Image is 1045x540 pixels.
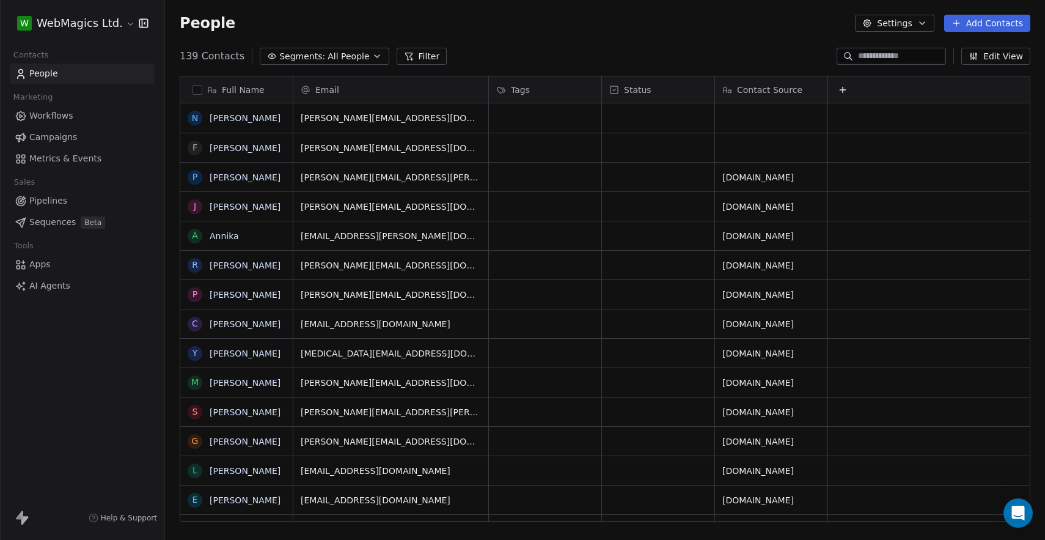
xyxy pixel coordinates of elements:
div: Full Name [180,76,293,103]
span: [DOMAIN_NAME] [722,494,820,506]
div: Y [193,347,198,360]
span: [PERSON_NAME][EMAIL_ADDRESS][DOMAIN_NAME] [301,259,481,272]
div: L [193,464,197,477]
a: [PERSON_NAME] [210,261,280,270]
a: [PERSON_NAME] [210,407,280,417]
span: Beta [81,216,105,229]
span: Contact Source [737,84,802,96]
div: Status [602,76,714,103]
span: [DOMAIN_NAME] [722,289,820,301]
span: [EMAIL_ADDRESS][DOMAIN_NAME] [301,465,481,477]
div: G [192,435,199,448]
a: [PERSON_NAME] [210,466,280,476]
button: Filter [397,48,447,65]
a: [PERSON_NAME] [210,143,280,153]
span: [EMAIL_ADDRESS][DOMAIN_NAME] [301,318,481,330]
div: Open Intercom Messenger [1003,498,1033,528]
span: Metrics & Events [29,152,101,165]
div: Email [293,76,488,103]
a: Campaigns [10,127,155,147]
div: A [192,229,198,242]
span: Contacts [8,46,54,64]
span: People [29,67,58,80]
a: Pipelines [10,191,155,211]
span: Marketing [8,88,58,106]
a: [PERSON_NAME] [210,290,280,300]
a: People [10,64,155,84]
div: E [193,494,198,506]
a: SequencesBeta [10,212,155,232]
span: Sales [9,173,40,191]
div: P [193,288,197,301]
a: [PERSON_NAME] [210,378,280,388]
a: [PERSON_NAME] [210,172,280,182]
span: Segments: [279,50,325,63]
div: grid [180,103,293,522]
span: [PERSON_NAME][EMAIL_ADDRESS][DOMAIN_NAME] [301,201,481,213]
a: [PERSON_NAME] [210,113,280,123]
span: People [180,14,235,32]
span: [DOMAIN_NAME] [722,318,820,330]
span: AI Agents [29,279,70,292]
a: Help & Support [89,513,157,523]
a: Apps [10,254,155,275]
div: S [193,405,198,418]
a: [PERSON_NAME] [210,202,280,212]
div: N [192,112,198,125]
div: Contact Source [715,76,827,103]
a: [PERSON_NAME] [210,437,280,446]
span: [DOMAIN_NAME] [722,435,820,448]
span: Full Name [222,84,265,96]
span: WebMagics Ltd. [37,15,123,31]
span: [DOMAIN_NAME] [722,230,820,242]
span: [DOMAIN_NAME] [722,406,820,418]
div: F [193,141,197,154]
a: [PERSON_NAME] [210,495,280,505]
span: 139 Contacts [180,49,244,64]
span: [PERSON_NAME][EMAIL_ADDRESS][PERSON_NAME][DOMAIN_NAME] [301,171,481,183]
div: M [191,376,199,389]
button: Settings [855,15,934,32]
div: R [192,259,198,272]
span: [DOMAIN_NAME] [722,465,820,477]
span: W [20,17,29,29]
span: [DOMAIN_NAME] [722,377,820,389]
span: All People [328,50,369,63]
span: Tags [511,84,530,96]
span: [PERSON_NAME][EMAIL_ADDRESS][DOMAIN_NAME] [301,289,481,301]
span: [EMAIL_ADDRESS][PERSON_NAME][DOMAIN_NAME][PERSON_NAME] [301,230,481,242]
span: Status [624,84,651,96]
span: [DOMAIN_NAME] [722,259,820,272]
div: grid [293,103,1031,522]
span: [EMAIL_ADDRESS][DOMAIN_NAME] [301,494,481,506]
span: [DOMAIN_NAME] [722,201,820,213]
span: [DOMAIN_NAME] [722,347,820,360]
span: [PERSON_NAME][EMAIL_ADDRESS][DOMAIN_NAME] [301,377,481,389]
span: [PERSON_NAME][EMAIL_ADDRESS][DOMAIN_NAME] [301,435,481,448]
a: AI Agents [10,276,155,296]
div: Tags [489,76,601,103]
span: Sequences [29,216,76,229]
span: [PERSON_NAME][EMAIL_ADDRESS][PERSON_NAME][DOMAIN_NAME] [301,406,481,418]
a: Metrics & Events [10,149,155,169]
a: [PERSON_NAME] [210,349,280,358]
button: Edit View [961,48,1030,65]
a: Workflows [10,106,155,126]
a: Annika [210,231,239,241]
span: Help & Support [101,513,157,523]
div: J [194,200,196,213]
div: P [193,171,197,183]
div: C [192,317,198,330]
span: Campaigns [29,131,77,144]
span: [DOMAIN_NAME] [722,171,820,183]
span: Apps [29,258,51,271]
a: [PERSON_NAME] [210,319,280,329]
span: [PERSON_NAME][EMAIL_ADDRESS][DOMAIN_NAME] [301,112,481,124]
span: [MEDICAL_DATA][EMAIL_ADDRESS][DOMAIN_NAME] [301,347,481,360]
button: WWebMagics Ltd. [15,13,130,34]
span: Pipelines [29,194,67,207]
span: Tools [9,237,38,255]
span: Email [315,84,339,96]
span: [PERSON_NAME][EMAIL_ADDRESS][DOMAIN_NAME] [301,142,481,154]
button: Add Contacts [944,15,1030,32]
